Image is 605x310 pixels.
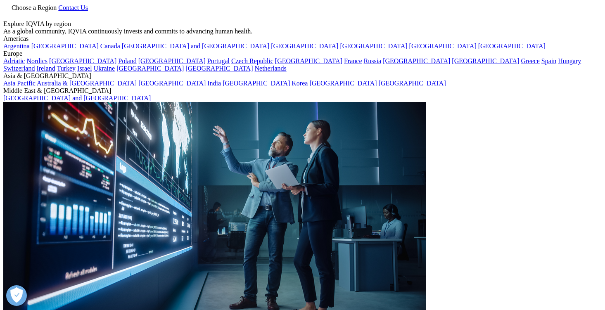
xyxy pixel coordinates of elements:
[36,65,55,72] a: Ireland
[12,4,57,11] span: Choose a Region
[3,20,602,28] div: Explore IQVIA by region
[452,57,519,64] a: [GEOGRAPHIC_DATA]
[3,80,36,87] a: Asia Pacific
[3,95,151,102] a: [GEOGRAPHIC_DATA] and [GEOGRAPHIC_DATA]
[364,57,382,64] a: Russia
[271,43,338,50] a: [GEOGRAPHIC_DATA]
[185,65,253,72] a: [GEOGRAPHIC_DATA]
[3,65,35,72] a: Switzerland
[379,80,446,87] a: [GEOGRAPHIC_DATA]
[275,57,342,64] a: [GEOGRAPHIC_DATA]
[26,57,47,64] a: Nordics
[478,43,546,50] a: [GEOGRAPHIC_DATA]
[3,87,602,95] div: Middle East & [GEOGRAPHIC_DATA]
[254,65,286,72] a: Netherlands
[207,80,221,87] a: India
[292,80,308,87] a: Korea
[138,80,206,87] a: [GEOGRAPHIC_DATA]
[118,57,136,64] a: Poland
[57,65,76,72] a: Turkey
[309,80,377,87] a: [GEOGRAPHIC_DATA]
[558,57,581,64] a: Hungary
[409,43,477,50] a: [GEOGRAPHIC_DATA]
[223,80,290,87] a: [GEOGRAPHIC_DATA]
[340,43,407,50] a: [GEOGRAPHIC_DATA]
[3,50,602,57] div: Europe
[116,65,184,72] a: [GEOGRAPHIC_DATA]
[231,57,273,64] a: Czech Republic
[344,57,362,64] a: France
[3,57,25,64] a: Adriatic
[383,57,450,64] a: [GEOGRAPHIC_DATA]
[521,57,539,64] a: Greece
[3,72,602,80] div: Asia & [GEOGRAPHIC_DATA]
[3,28,602,35] div: As a global community, IQVIA continuously invests and commits to advancing human health.
[100,43,120,50] a: Canada
[138,57,206,64] a: [GEOGRAPHIC_DATA]
[94,65,115,72] a: Ukraine
[6,285,27,306] button: Präferenzen öffnen
[122,43,269,50] a: [GEOGRAPHIC_DATA] and [GEOGRAPHIC_DATA]
[207,57,230,64] a: Portugal
[77,65,92,72] a: Israel
[49,57,116,64] a: [GEOGRAPHIC_DATA]
[58,4,88,11] a: Contact Us
[37,80,137,87] a: Australia & [GEOGRAPHIC_DATA]
[3,35,602,43] div: Americas
[31,43,99,50] a: [GEOGRAPHIC_DATA]
[3,43,30,50] a: Argentina
[541,57,556,64] a: Spain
